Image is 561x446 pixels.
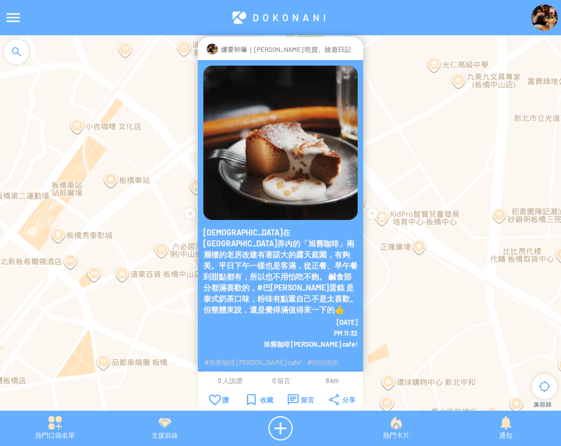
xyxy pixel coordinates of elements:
[110,416,220,440] div: 支援前線
[218,377,242,384] span: 0 人說讚
[531,4,558,31] img: Visruth.jpg not found
[204,369,236,377] span: #dokonani
[272,377,290,384] span: 0 留言
[203,227,358,315] p: [DEMOGRAPHIC_DATA]在[GEOGRAPHIC_DATA]弄內的「旭舊咖啡」兩層樓的老房改建有著諾大的露天庭園，有夠美。平日下午一樣也是客滿，從正餐、早午餐到甜點都有，所以也不用怕...
[451,416,561,440] div: 通知
[209,394,229,405] div: 讚
[203,66,358,220] img: Visruth.jpg not found
[263,340,358,348] span: 旭舊咖啡 [PERSON_NAME] cafe!
[308,358,338,366] span: #街頭抓拍
[334,329,358,337] span: PM 11:32
[3,407,39,422] a: 在 Google 地圖上開啟這個區域 (開啟新視窗)
[247,394,273,405] div: 收藏
[326,377,339,384] span: 8 km
[337,318,358,326] span: [DATE]
[221,44,351,55] p: 娜要幹嘛｜[PERSON_NAME] 吃貨、旅遊日記
[329,394,355,405] div: 分享
[341,416,451,440] div: 熱門卡片
[207,44,218,55] img: Visruth.jpg not found
[204,358,302,366] span: #旭舊咖啡 [PERSON_NAME] cafe!
[288,394,314,405] div: 留言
